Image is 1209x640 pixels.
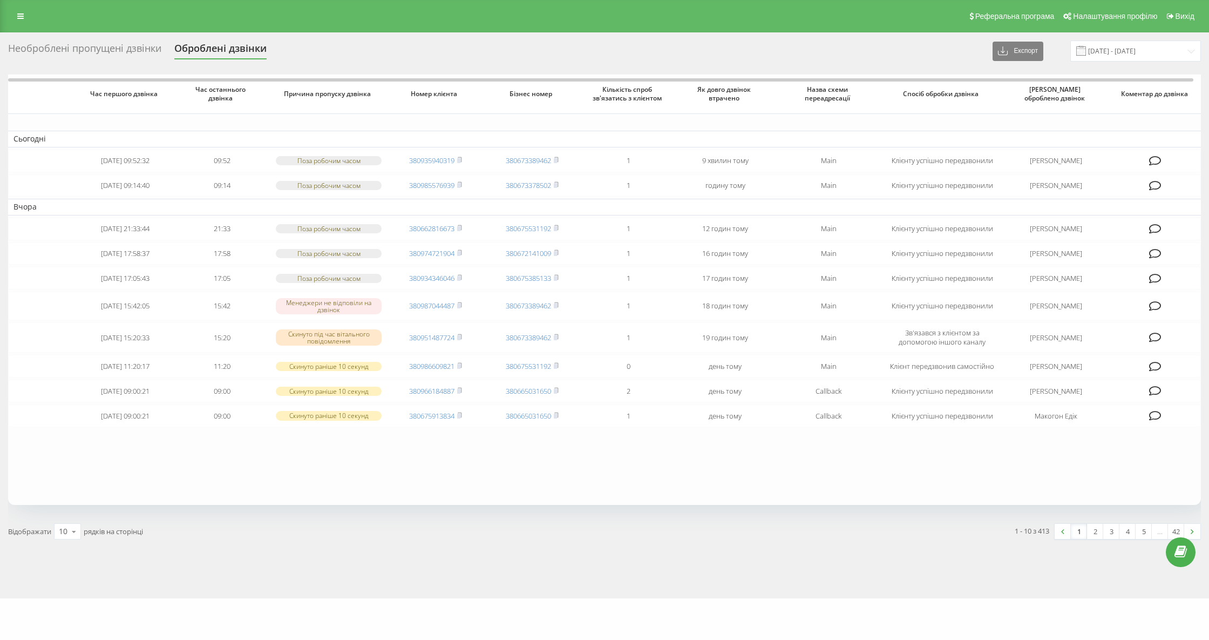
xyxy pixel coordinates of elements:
[1087,524,1103,539] a: 2
[1001,380,1111,402] td: [PERSON_NAME]
[677,380,773,402] td: день тому
[77,380,174,402] td: [DATE] 09:00:21
[1001,405,1111,427] td: Макогон Едік
[773,405,884,427] td: Callback
[1176,12,1194,21] span: Вихід
[87,90,164,98] span: Час першого дзвінка
[506,361,551,371] a: 380675531192
[506,273,551,283] a: 380675385133
[1001,174,1111,197] td: [PERSON_NAME]
[677,150,773,172] td: 9 хвилин тому
[174,292,270,320] td: 15:42
[580,242,677,265] td: 1
[276,224,382,233] div: Поза робочим часом
[677,267,773,289] td: 17 годин тому
[409,156,454,165] a: 380935940319
[276,156,382,165] div: Поза робочим часом
[77,174,174,197] td: [DATE] 09:14:40
[580,292,677,320] td: 1
[506,180,551,190] a: 380673378502
[773,322,884,353] td: Main
[77,242,174,265] td: [DATE] 17:58:37
[8,199,1201,215] td: Вчора
[580,355,677,378] td: 0
[409,411,454,421] a: 380675913834
[1168,524,1184,539] a: 42
[687,85,764,102] span: Як довго дзвінок втрачено
[174,174,270,197] td: 09:14
[1001,267,1111,289] td: [PERSON_NAME]
[884,150,1001,172] td: Клієнту успішно передзвонили
[506,248,551,258] a: 380672141009
[1001,322,1111,353] td: [PERSON_NAME]
[59,526,67,537] div: 10
[894,90,990,98] span: Спосіб обробки дзвінка
[8,43,161,59] div: Необроблені пропущені дзвінки
[276,362,382,371] div: Скинуто раніше 10 секунд
[174,380,270,402] td: 09:00
[174,405,270,427] td: 09:00
[77,355,174,378] td: [DATE] 11:20:17
[174,218,270,240] td: 21:33
[784,85,873,102] span: Назва схеми переадресації
[677,242,773,265] td: 16 годин тому
[884,292,1001,320] td: Клієнту успішно передзвонили
[580,174,677,197] td: 1
[884,355,1001,378] td: Клієнт передзвонив самостійно
[8,527,51,536] span: Відображати
[1073,12,1157,21] span: Налаштування профілю
[884,405,1001,427] td: Клієнту успішно передзвонили
[77,322,174,353] td: [DATE] 15:20:33
[1011,85,1101,102] span: [PERSON_NAME] оброблено дзвінок
[1001,242,1111,265] td: [PERSON_NAME]
[1103,524,1119,539] a: 3
[884,242,1001,265] td: Клієнту успішно передзвонили
[77,405,174,427] td: [DATE] 09:00:21
[1136,524,1152,539] a: 5
[993,42,1043,61] button: Експорт
[397,90,474,98] span: Номер клієнта
[8,131,1201,147] td: Сьогодні
[506,333,551,342] a: 380673389462
[77,267,174,289] td: [DATE] 17:05:43
[580,267,677,289] td: 1
[677,174,773,197] td: годину тому
[174,267,270,289] td: 17:05
[677,292,773,320] td: 18 годин тому
[276,387,382,396] div: Скинуто раніше 10 секунд
[409,361,454,371] a: 380986609821
[677,355,773,378] td: день тому
[276,181,382,190] div: Поза робочим часом
[899,328,986,347] span: Зв'язався з клієнтом за допомогою іншого каналу
[409,224,454,233] a: 380662816673
[773,355,884,378] td: Main
[77,150,174,172] td: [DATE] 09:52:32
[580,405,677,427] td: 1
[884,218,1001,240] td: Клієнту успішно передзвонили
[590,85,667,102] span: Кількість спроб зв'язатись з клієнтом
[773,242,884,265] td: Main
[580,150,677,172] td: 1
[1120,90,1191,98] span: Коментар до дзвінка
[677,218,773,240] td: 12 годин тому
[580,380,677,402] td: 2
[773,292,884,320] td: Main
[77,218,174,240] td: [DATE] 21:33:44
[409,273,454,283] a: 380934346046
[276,298,382,314] div: Менеджери не відповіли на дзвінок
[1001,218,1111,240] td: [PERSON_NAME]
[174,43,267,59] div: Оброблені дзвінки
[773,150,884,172] td: Main
[174,242,270,265] td: 17:58
[281,90,376,98] span: Причина пропуску дзвінка
[174,150,270,172] td: 09:52
[77,292,174,320] td: [DATE] 15:42:05
[506,386,551,396] a: 380665031650
[1001,292,1111,320] td: [PERSON_NAME]
[506,156,551,165] a: 380673389462
[1119,524,1136,539] a: 4
[506,411,551,421] a: 380665031650
[84,527,143,536] span: рядків на сторінці
[1152,524,1168,539] div: …
[773,174,884,197] td: Main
